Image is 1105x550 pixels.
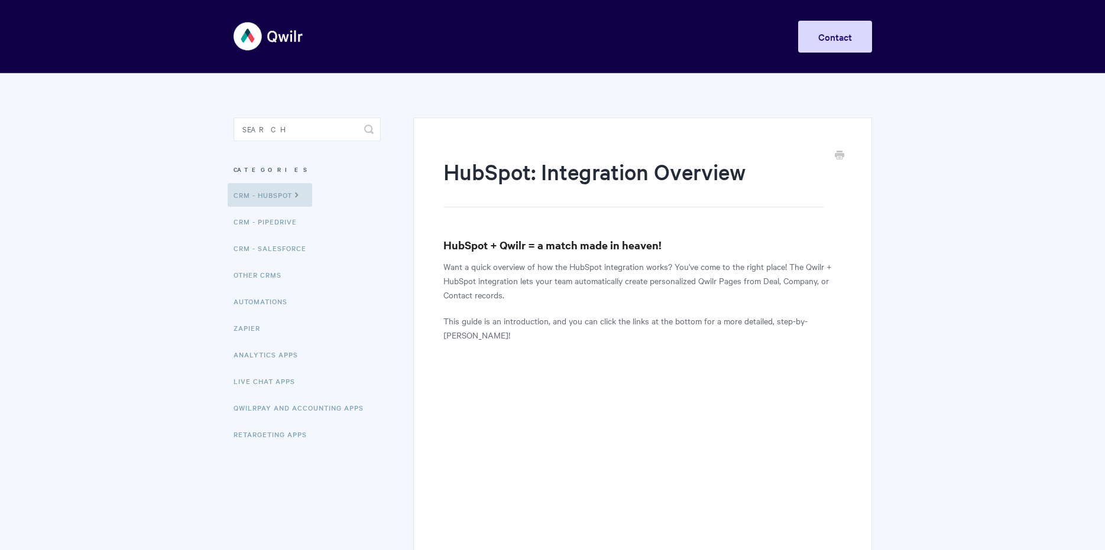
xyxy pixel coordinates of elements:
[443,237,841,253] h3: HubSpot + Qwilr = a match made in heaven!
[443,259,841,302] p: Want a quick overview of how the HubSpot integration works? You've come to the right place! The Q...
[234,263,290,287] a: Other CRMs
[443,157,824,207] h1: HubSpot: Integration Overview
[234,210,306,233] a: CRM - Pipedrive
[443,314,841,342] p: This guide is an introduction, and you can click the links at the bottom for a more detailed, ste...
[234,422,316,446] a: Retargeting Apps
[234,369,304,393] a: Live Chat Apps
[234,316,269,340] a: Zapier
[234,396,372,419] a: QwilrPay and Accounting Apps
[835,149,844,162] a: Print this Article
[234,236,315,260] a: CRM - Salesforce
[798,21,872,53] a: Contact
[234,289,296,313] a: Automations
[234,14,304,58] img: Qwilr Help Center
[234,343,307,366] a: Analytics Apps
